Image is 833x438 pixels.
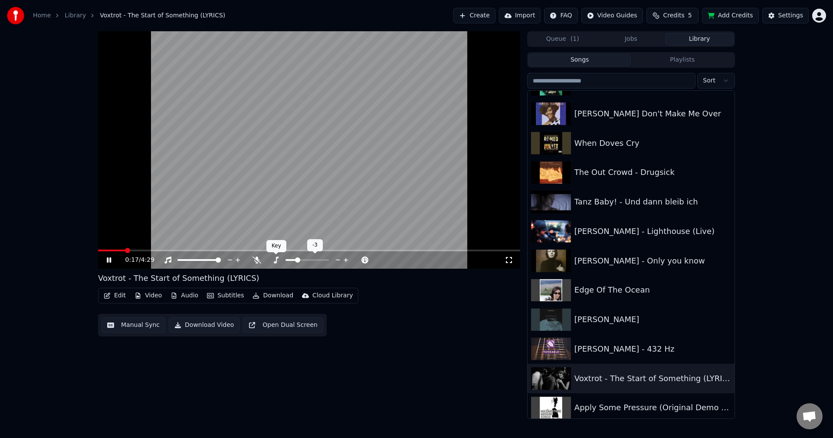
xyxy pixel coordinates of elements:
button: Songs [528,54,631,66]
button: Settings [762,8,809,23]
div: When Doves Cry [574,137,731,149]
img: youka [7,7,24,24]
button: Download Video [169,317,239,333]
button: Subtitles [203,290,247,302]
nav: breadcrumb [33,11,225,20]
span: ( 1 ) [571,35,579,43]
div: Voxtrot - The Start of Something (LYRICS) [574,372,731,385]
span: Credits [663,11,684,20]
div: [PERSON_NAME] [574,313,731,326]
div: / [125,256,146,264]
div: [PERSON_NAME] - Only you know [574,255,731,267]
div: Open de chat [797,403,823,429]
button: Queue [528,33,597,46]
div: -3 [307,239,323,251]
div: [PERSON_NAME] Don't Make Me Over [574,108,731,120]
button: Manual Sync [102,317,165,333]
span: 5 [688,11,692,20]
button: Edit [100,290,129,302]
button: Create [453,8,495,23]
div: [PERSON_NAME] - 432 Hz [574,343,731,355]
div: Cloud Library [312,291,353,300]
button: Playlists [631,54,734,66]
div: Apply Some Pressure (Original Demo Version) [574,402,731,414]
button: Add Credits [702,8,759,23]
div: Settings [778,11,803,20]
div: The Out Crowd - Drugsick [574,166,731,178]
button: Import [499,8,541,23]
button: Video [131,290,165,302]
div: Tanz Baby! - Und dann bleib ich [574,196,731,208]
div: [PERSON_NAME] - Lighthouse (Live) [574,225,731,237]
div: Edge Of The Ocean [574,284,731,296]
div: Voxtrot - The Start of Something (LYRICS) [98,272,259,284]
button: FAQ [544,8,577,23]
span: 4:29 [141,256,154,264]
span: Sort [703,76,715,85]
button: Library [665,33,734,46]
button: Audio [167,290,202,302]
button: Open Dual Screen [243,317,323,333]
button: Video Guides [581,8,643,23]
span: Voxtrot - The Start of Something (LYRICS) [100,11,225,20]
a: Library [65,11,86,20]
button: Credits5 [646,8,699,23]
span: 0:17 [125,256,139,264]
div: Key [266,240,286,252]
a: Home [33,11,51,20]
button: Download [249,290,297,302]
button: Jobs [597,33,666,46]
